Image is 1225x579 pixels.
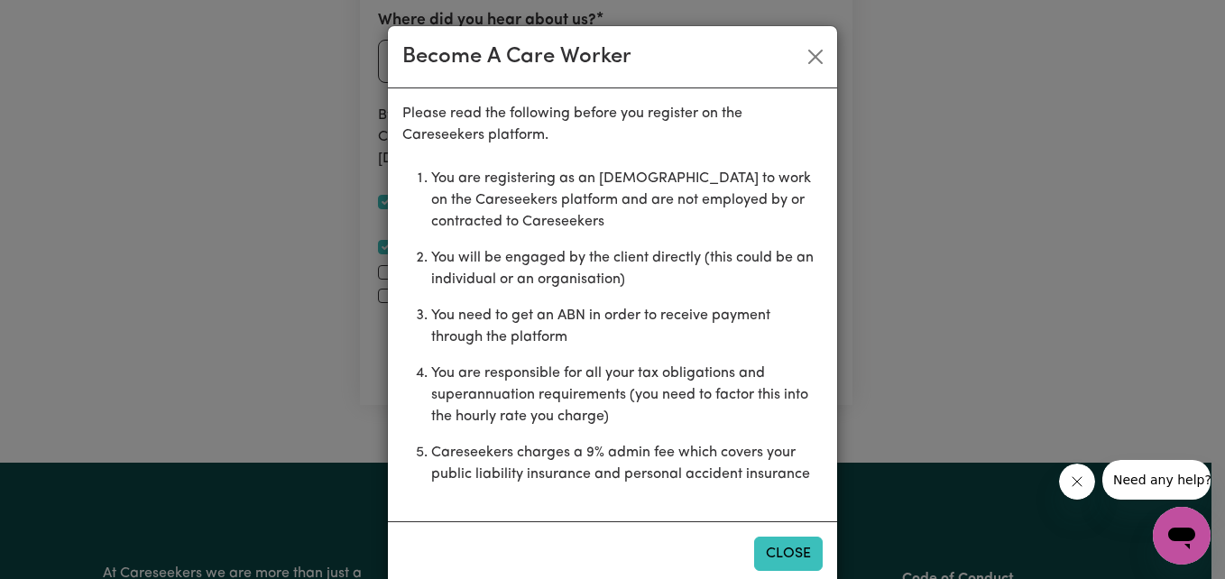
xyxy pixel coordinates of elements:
iframe: Close message [1059,464,1095,500]
span: Need any help? [11,13,109,27]
button: Close [754,537,823,571]
li: You are registering as an [DEMOGRAPHIC_DATA] to work on the Careseekers platform and are not empl... [431,161,823,240]
li: Careseekers charges a 9% admin fee which covers your public liability insurance and personal acci... [431,435,823,492]
iframe: Button to launch messaging window [1153,507,1211,565]
p: Please read the following before you register on the Careseekers platform. [402,103,823,146]
div: Become A Care Worker [402,41,631,73]
iframe: Message from company [1102,460,1211,500]
li: You will be engaged by the client directly (this could be an individual or an organisation) [431,240,823,298]
li: You need to get an ABN in order to receive payment through the platform [431,298,823,355]
li: You are responsible for all your tax obligations and superannuation requirements (you need to fac... [431,355,823,435]
button: Close [801,42,830,71]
